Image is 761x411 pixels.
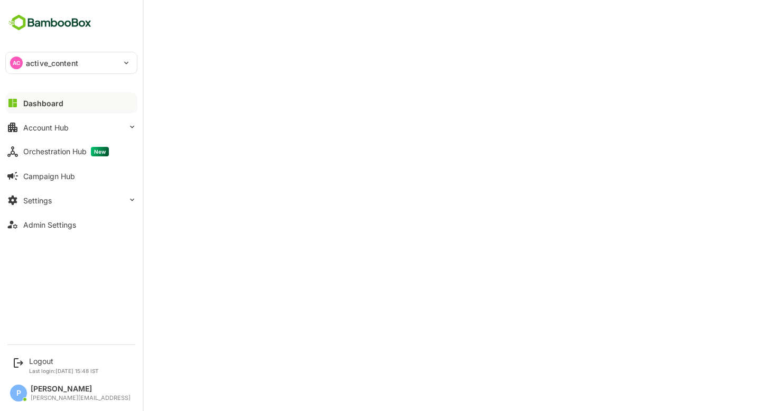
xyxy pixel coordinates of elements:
[10,385,27,401] div: P
[31,385,131,394] div: [PERSON_NAME]
[26,58,78,69] p: active_content
[23,172,75,181] div: Campaign Hub
[23,123,69,132] div: Account Hub
[91,147,109,156] span: New
[6,52,137,73] div: ACactive_content
[5,13,95,33] img: BambooboxFullLogoMark.5f36c76dfaba33ec1ec1367b70bb1252.svg
[5,165,137,186] button: Campaign Hub
[5,117,137,138] button: Account Hub
[5,190,137,211] button: Settings
[23,99,63,108] div: Dashboard
[29,357,99,366] div: Logout
[5,214,137,235] button: Admin Settings
[23,220,76,229] div: Admin Settings
[5,141,137,162] button: Orchestration HubNew
[23,147,109,156] div: Orchestration Hub
[5,92,137,114] button: Dashboard
[23,196,52,205] div: Settings
[31,395,131,401] div: [PERSON_NAME][EMAIL_ADDRESS]
[29,368,99,374] p: Last login: [DATE] 15:48 IST
[10,57,23,69] div: AC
